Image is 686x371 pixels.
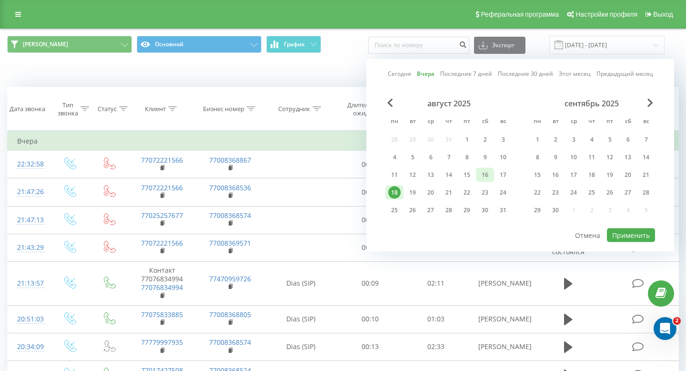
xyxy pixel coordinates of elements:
[603,115,617,129] abbr: пятница
[338,206,404,234] td: 00:02
[640,186,652,199] div: 28
[23,41,68,48] span: [PERSON_NAME]
[479,204,491,216] div: 30
[531,134,544,146] div: 1
[494,203,512,217] div: вс 31 авг. 2025 г.
[565,133,583,147] div: ср 3 сент. 2025 г.
[16,286,48,292] span: Главная
[469,333,537,361] td: [PERSON_NAME]
[8,132,679,151] td: Вчера
[440,69,492,78] a: Последние 7 дней
[424,169,437,181] div: 13
[338,262,404,306] td: 00:09
[494,133,512,147] div: вс 3 авг. 2025 г.
[479,169,491,181] div: 16
[476,133,494,147] div: сб 2 авг. 2025 г.
[653,10,673,18] span: Выход
[20,191,159,201] div: Отправить сообщение
[497,151,509,164] div: 10
[601,150,619,165] div: пт 12 сент. 2025 г.
[424,186,437,199] div: 20
[443,151,455,164] div: 7
[17,238,40,257] div: 21:43:29
[546,185,565,200] div: вт 23 сент. 2025 г.
[20,136,171,146] div: Недавние сообщения
[458,133,476,147] div: пт 1 авг. 2025 г.
[42,160,60,170] div: Yuliia
[338,305,404,333] td: 00:10
[17,211,40,229] div: 21:47:13
[531,151,544,164] div: 8
[567,134,580,146] div: 3
[546,203,565,217] div: вт 30 сент. 2025 г.
[138,15,157,34] img: Profile image for Oleksandr
[559,69,591,78] a: Этот месяц
[403,333,469,361] td: 02:33
[604,186,616,199] div: 26
[567,186,580,199] div: 24
[585,115,599,129] abbr: четверг
[528,185,546,200] div: пн 22 сент. 2025 г.
[443,204,455,216] div: 28
[385,150,404,165] div: пн 4 авг. 2025 г.
[497,186,509,199] div: 24
[264,333,338,361] td: Dias (SIP)
[583,168,601,182] div: чт 18 сент. 2025 г.
[440,203,458,217] div: чт 28 авг. 2025 г.
[570,228,605,242] button: Отмена
[549,186,562,199] div: 23
[607,228,655,242] button: Применить
[19,68,171,84] p: Привет! 👋
[141,155,183,165] a: 77072221566
[585,134,598,146] div: 4
[461,186,473,199] div: 22
[141,283,183,292] a: 77076834994
[61,160,99,170] div: • 6 ч назад
[546,168,565,182] div: вт 16 сент. 2025 г.
[530,115,545,129] abbr: понедельник
[284,41,305,48] span: График
[10,128,181,178] div: Недавние сообщенияProfile image for YuliiaКак прошел разговор с вами?Yuliia•6 ч назад
[19,18,83,33] img: logo
[481,10,559,18] span: Реферальная программа
[619,185,637,200] div: сб 27 сент. 2025 г.
[385,99,512,108] div: август 2025
[531,186,544,199] div: 22
[422,203,440,217] div: ср 27 авг. 2025 г.
[388,69,411,78] a: Сегодня
[604,134,616,146] div: 5
[549,134,562,146] div: 2
[406,169,419,181] div: 12
[494,150,512,165] div: вс 10 авг. 2025 г.
[424,204,437,216] div: 27
[461,151,473,164] div: 8
[145,105,166,113] div: Клиент
[144,286,173,292] span: Помощь
[20,243,87,253] span: Поиск по статьям
[404,168,422,182] div: вт 12 авг. 2025 г.
[406,151,419,164] div: 5
[622,134,634,146] div: 6
[42,151,147,159] span: Как прошел разговор с вами?
[621,115,635,129] abbr: суббота
[640,134,652,146] div: 7
[10,105,45,113] div: Дата звонка
[338,333,404,361] td: 00:13
[209,155,251,165] a: 77008368867
[546,133,565,147] div: вт 2 сент. 2025 г.
[640,151,652,164] div: 14
[209,183,251,192] a: 77008368536
[405,115,420,129] abbr: вторник
[388,169,401,181] div: 11
[479,151,491,164] div: 9
[604,169,616,181] div: 19
[460,115,474,129] abbr: пятница
[531,204,544,216] div: 29
[622,186,634,199] div: 27
[385,168,404,182] div: пн 11 авг. 2025 г.
[637,133,655,147] div: вс 7 сент. 2025 г.
[497,169,509,181] div: 17
[388,151,401,164] div: 4
[422,185,440,200] div: ср 20 авг. 2025 г.
[637,150,655,165] div: вс 14 сент. 2025 г.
